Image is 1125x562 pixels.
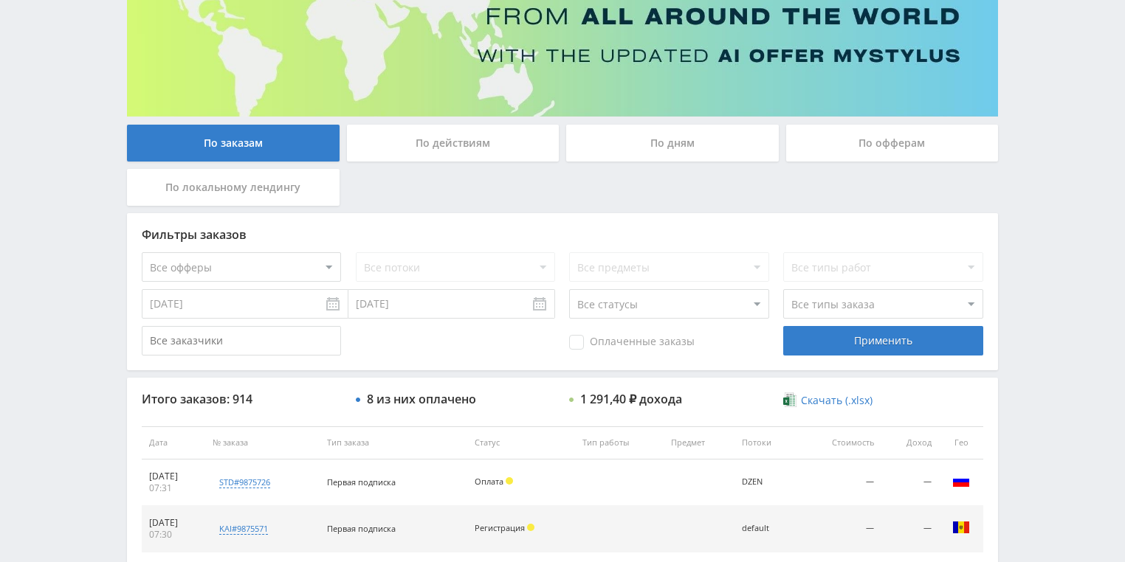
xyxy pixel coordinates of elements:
[952,472,970,490] img: rus.png
[742,524,791,533] div: default
[799,459,881,506] td: —
[467,426,575,459] th: Статус
[219,476,270,488] div: std#9875726
[799,506,881,552] td: —
[566,125,779,162] div: По дням
[327,476,396,488] span: Первая подписка
[142,228,983,241] div: Фильтры заказов
[783,393,872,408] a: Скачать (.xlsx)
[580,392,682,406] div: 1 291,40 ₽ дохода
[475,476,503,487] span: Оплата
[149,517,198,529] div: [DATE]
[786,125,999,162] div: По офферам
[320,426,467,459] th: Тип заказа
[506,477,513,485] span: Холд
[742,477,791,487] div: DZEN
[527,524,534,531] span: Холд
[149,529,198,541] div: 07:30
[575,426,664,459] th: Тип работы
[127,169,340,206] div: По локальному лендингу
[347,125,560,162] div: По действиям
[149,471,198,482] div: [DATE]
[127,125,340,162] div: По заказам
[799,426,881,459] th: Стоимость
[367,392,476,406] div: 8 из них оплачено
[142,426,205,459] th: Дата
[569,335,695,350] span: Оплаченные заказы
[881,459,939,506] td: —
[475,522,525,533] span: Регистрация
[205,426,320,459] th: № заказа
[952,518,970,536] img: mda.png
[939,426,983,459] th: Гео
[783,326,983,355] div: Применить
[142,326,341,355] input: Все заказчики
[881,426,939,459] th: Доход
[801,395,873,406] span: Скачать (.xlsx)
[664,426,734,459] th: Предмет
[219,523,268,535] div: kai#9875571
[142,392,341,406] div: Итого заказов: 914
[783,392,796,407] img: xlsx
[881,506,939,552] td: —
[149,482,198,494] div: 07:31
[327,523,396,534] span: Первая подписка
[734,426,799,459] th: Потоки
